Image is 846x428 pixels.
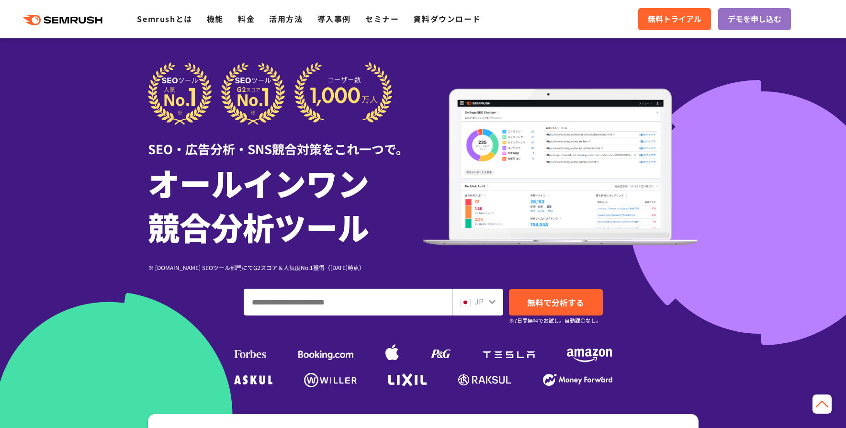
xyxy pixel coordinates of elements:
[148,125,423,158] div: SEO・広告分析・SNS競合対策をこれ一つで。
[148,160,423,248] h1: オールインワン 競合分析ツール
[728,13,781,25] span: デモを申し込む
[718,8,791,30] a: デモを申し込む
[527,296,584,308] span: 無料で分析する
[365,13,399,24] a: セミナー
[648,13,701,25] span: 無料トライアル
[207,13,224,24] a: 機能
[137,13,192,24] a: Semrushとは
[317,13,351,24] a: 導入事例
[413,13,481,24] a: 資料ダウンロード
[269,13,303,24] a: 活用方法
[509,289,603,315] a: 無料で分析する
[238,13,255,24] a: 料金
[474,295,484,307] span: JP
[148,263,423,272] div: ※ [DOMAIN_NAME] SEOツール部門にてG2スコア＆人気度No.1獲得（[DATE]時点）
[244,289,451,315] input: ドメイン、キーワードまたはURLを入力してください
[509,316,601,325] small: ※7日間無料でお試し。自動課金なし。
[638,8,711,30] a: 無料トライアル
